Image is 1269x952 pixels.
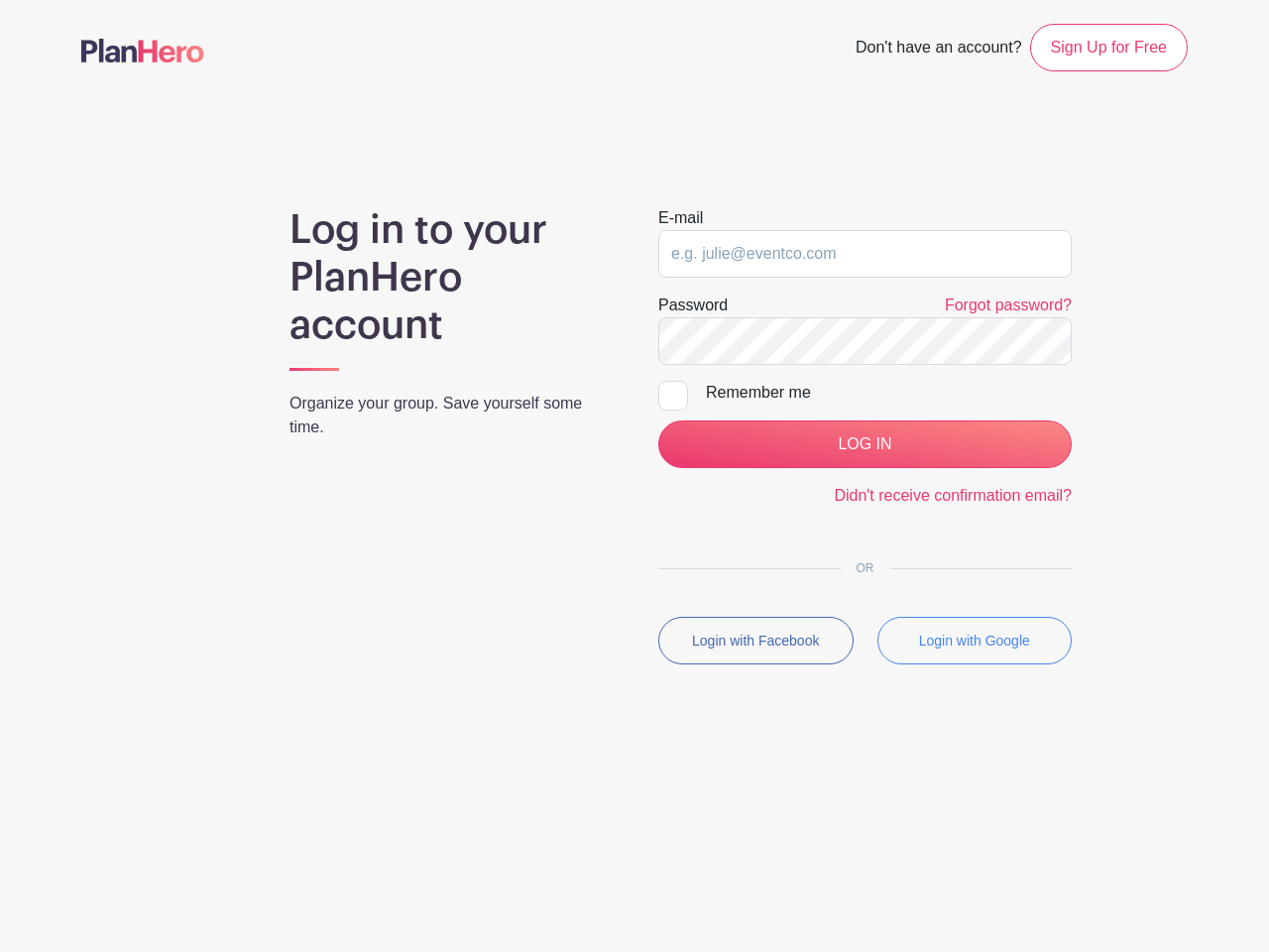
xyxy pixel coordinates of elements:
input: LOG IN [658,420,1072,468]
a: Didn't receive confirmation email? [834,487,1072,504]
p: Organize your group. Save yourself some time. [289,392,611,439]
h1: Log in to your PlanHero account [289,206,611,349]
input: e.g. julie@eventco.com [658,230,1072,278]
a: Sign Up for Free [1030,24,1188,71]
label: E-mail [658,206,703,230]
small: Login with Facebook [692,633,819,649]
small: Login with Google [919,633,1030,649]
a: Forgot password? [945,297,1072,313]
span: Don't have an account? [856,28,1022,71]
button: Login with Facebook [658,617,854,664]
button: Login with Google [877,617,1073,664]
div: Remember me [706,381,1072,405]
img: logo-507f7623f17ff9eddc593b1ce0a138ce2505c220e1c5a4e2b4648c50719b7d32.svg [81,39,204,62]
label: Password [658,294,728,317]
span: OR [841,561,890,575]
